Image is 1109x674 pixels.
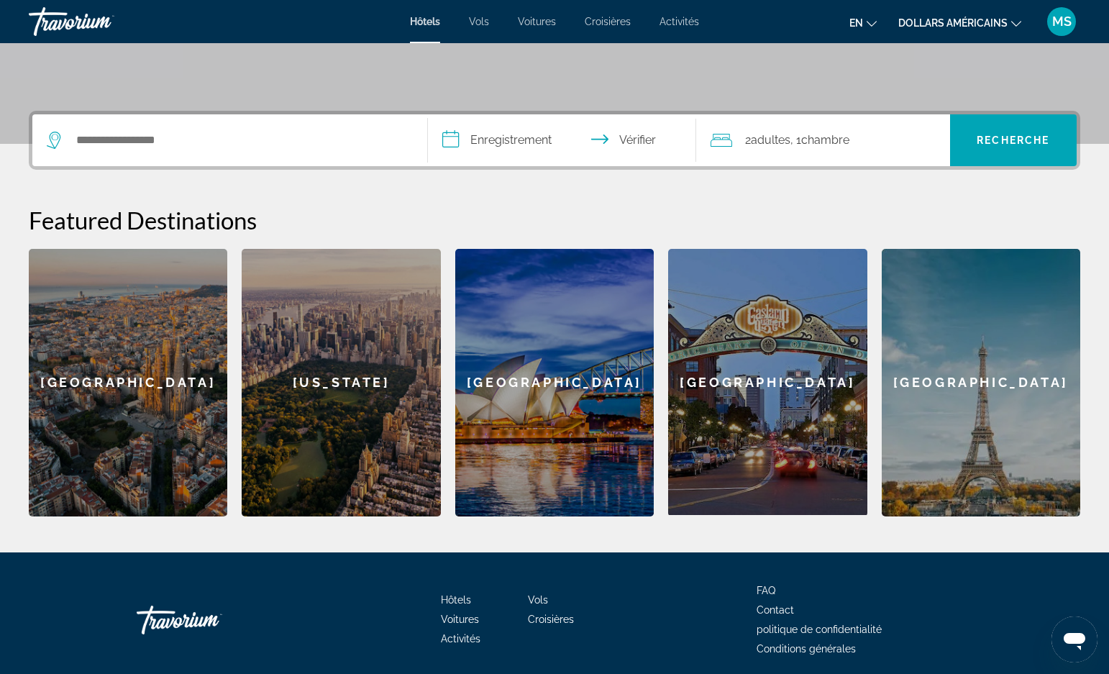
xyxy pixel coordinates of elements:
[757,604,794,616] a: Contact
[950,114,1077,166] button: Recherche
[1043,6,1080,37] button: Menu utilisateur
[441,594,471,606] a: Hôtels
[745,133,751,147] font: 2
[528,614,574,625] a: Croisières
[528,594,548,606] a: Vols
[882,249,1080,516] div: [GEOGRAPHIC_DATA]
[1052,14,1072,29] font: MS
[29,3,173,40] a: Travorium
[428,114,696,166] button: Sélectionnez la date d'arrivée et de départ
[751,133,790,147] font: adultes
[882,249,1080,516] a: Paris[GEOGRAPHIC_DATA]
[441,614,479,625] a: Voitures
[668,249,867,516] a: San Diego[GEOGRAPHIC_DATA]
[137,598,280,642] a: Rentrer à la maison
[757,585,775,596] a: FAQ
[977,135,1049,146] font: Recherche
[518,16,556,27] a: Voitures
[790,133,801,147] font: , 1
[455,249,654,516] a: Sydney[GEOGRAPHIC_DATA]
[242,249,440,516] a: New York[US_STATE]
[1051,616,1097,662] iframe: Bouton de lancement de la fenêtre de messagerie
[29,249,227,516] div: [GEOGRAPHIC_DATA]
[455,249,654,516] div: [GEOGRAPHIC_DATA]
[757,643,856,655] a: Conditions générales
[32,114,1077,166] div: Widget de recherche
[75,129,406,151] input: Rechercher une destination hôtelière
[849,12,877,33] button: Changer de langue
[585,16,631,27] a: Croisières
[242,249,440,516] div: [US_STATE]
[757,624,882,635] a: politique de confidentialité
[849,17,863,29] font: en
[469,16,489,27] a: Vols
[898,17,1008,29] font: dollars américains
[801,133,849,147] font: chambre
[696,114,950,166] button: Voyageurs : 2 adultes, 0 enfants
[660,16,699,27] a: Activités
[668,249,867,515] div: [GEOGRAPHIC_DATA]
[441,633,480,645] a: Activités
[898,12,1021,33] button: Changer de devise
[410,16,440,27] a: Hôtels
[29,206,1080,234] h2: Featured Destinations
[29,249,227,516] a: Barcelona[GEOGRAPHIC_DATA]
